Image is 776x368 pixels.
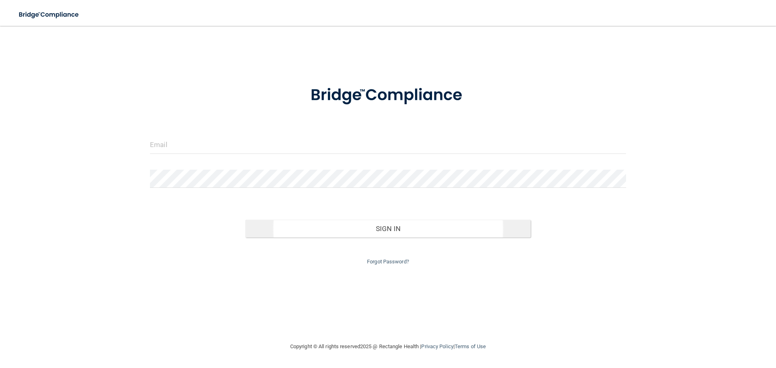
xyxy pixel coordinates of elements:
[367,259,409,265] a: Forgot Password?
[636,311,766,343] iframe: Drift Widget Chat Controller
[150,136,626,154] input: Email
[240,334,536,360] div: Copyright © All rights reserved 2025 @ Rectangle Health | |
[455,343,486,349] a: Terms of Use
[421,343,453,349] a: Privacy Policy
[245,220,531,238] button: Sign In
[294,74,482,116] img: bridge_compliance_login_screen.278c3ca4.svg
[12,6,86,23] img: bridge_compliance_login_screen.278c3ca4.svg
